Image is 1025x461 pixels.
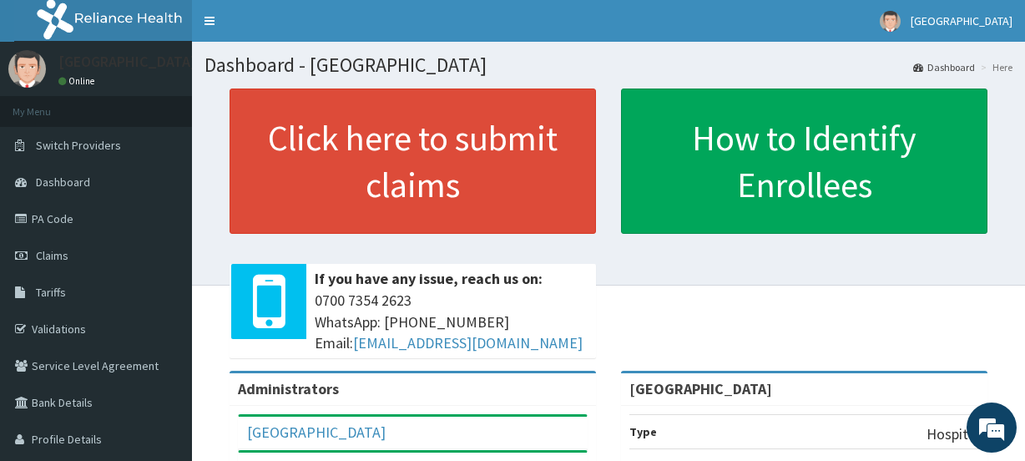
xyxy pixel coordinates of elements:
strong: [GEOGRAPHIC_DATA] [629,379,772,398]
span: Dashboard [36,175,90,190]
p: [GEOGRAPHIC_DATA] [58,54,196,69]
a: [EMAIL_ADDRESS][DOMAIN_NAME] [353,333,583,352]
span: Tariffs [36,285,66,300]
li: Here [977,60,1012,74]
a: Click here to submit claims [230,89,596,234]
img: User Image [8,50,46,88]
span: [GEOGRAPHIC_DATA] [911,13,1012,28]
p: Hospital [927,423,979,445]
a: Dashboard [913,60,975,74]
a: How to Identify Enrollees [621,89,987,234]
b: Administrators [238,379,339,398]
span: Switch Providers [36,138,121,153]
b: Type [629,424,657,439]
span: Claims [36,248,68,263]
a: [GEOGRAPHIC_DATA] [247,423,386,442]
img: User Image [880,11,901,32]
h1: Dashboard - [GEOGRAPHIC_DATA] [204,54,1012,76]
b: If you have any issue, reach us on: [315,269,543,288]
span: 0700 7354 2623 WhatsApp: [PHONE_NUMBER] Email: [315,290,588,354]
a: Online [58,75,98,87]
